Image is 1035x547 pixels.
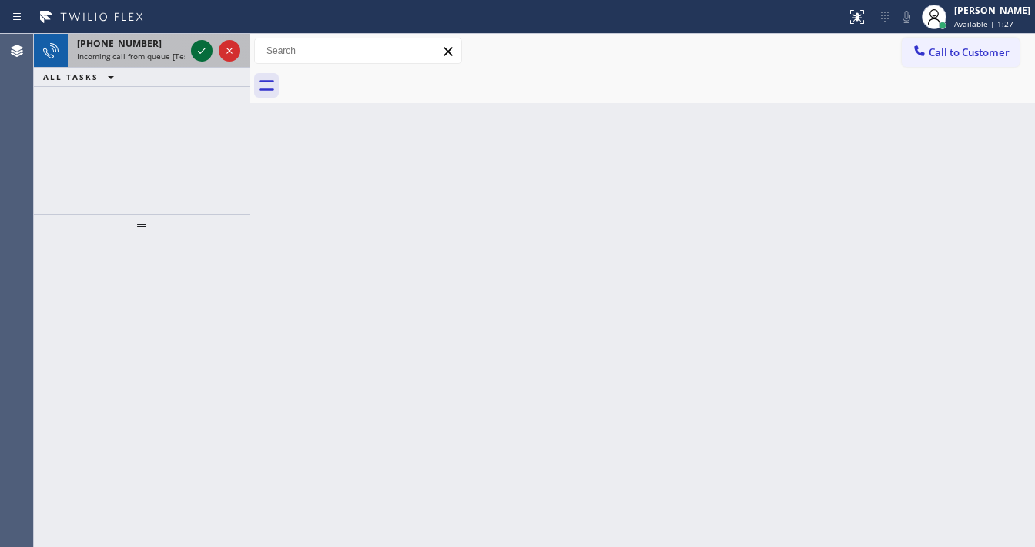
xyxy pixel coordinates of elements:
[954,4,1030,17] div: [PERSON_NAME]
[219,40,240,62] button: Reject
[255,38,461,63] input: Search
[191,40,213,62] button: Accept
[929,45,1010,59] span: Call to Customer
[896,6,917,28] button: Mute
[902,38,1020,67] button: Call to Customer
[77,37,162,50] span: [PHONE_NUMBER]
[43,72,99,82] span: ALL TASKS
[34,68,129,86] button: ALL TASKS
[77,51,205,62] span: Incoming call from queue [Test] All
[954,18,1013,29] span: Available | 1:27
